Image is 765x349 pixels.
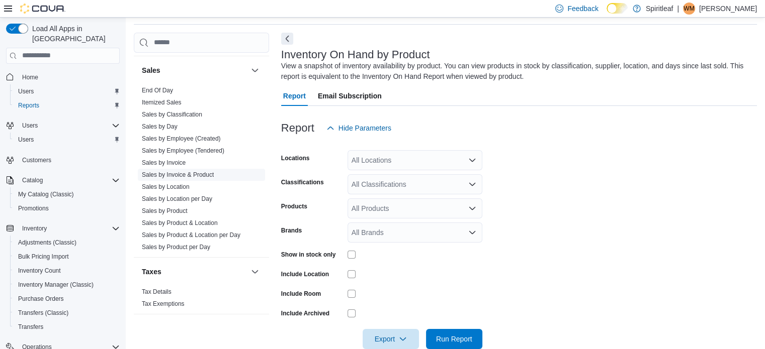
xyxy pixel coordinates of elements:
[14,188,78,200] a: My Catalog (Classic)
[142,207,188,215] span: Sales by Product
[142,171,214,178] a: Sales by Invoice & Product
[18,174,120,186] span: Catalog
[14,237,120,249] span: Adjustments (Classic)
[142,231,240,239] span: Sales by Product & Location per Day
[10,98,124,112] button: Reports
[646,3,673,15] p: Spiritleaf
[281,122,314,134] h3: Report
[14,279,98,291] a: Inventory Manager (Classic)
[249,64,261,76] button: Sales
[142,147,224,154] a: Sales by Employee (Tendered)
[14,202,53,214] a: Promotions
[369,329,413,349] span: Export
[20,4,65,14] img: Cova
[18,71,120,83] span: Home
[281,251,336,259] label: Show in stock only
[468,204,476,212] button: Open list of options
[142,159,186,167] span: Sales by Invoice
[10,320,124,334] button: Transfers
[14,279,120,291] span: Inventory Manager (Classic)
[18,204,49,212] span: Promotions
[18,281,94,289] span: Inventory Manager (Classic)
[142,207,188,214] a: Sales by Product
[10,278,124,292] button: Inventory Manager (Classic)
[468,180,476,188] button: Open list of options
[142,243,210,251] span: Sales by Product per Day
[2,70,124,84] button: Home
[338,123,391,133] span: Hide Parameters
[10,133,124,147] button: Users
[281,226,302,235] label: Brands
[134,84,269,257] div: Sales
[142,87,173,94] a: End Of Day
[142,219,218,227] span: Sales by Product & Location
[142,123,178,130] a: Sales by Day
[2,119,124,133] button: Users
[283,86,306,106] span: Report
[281,270,329,278] label: Include Location
[142,135,221,142] a: Sales by Employee (Created)
[18,174,47,186] button: Catalog
[22,156,51,164] span: Customers
[142,86,173,94] span: End Of Day
[14,251,73,263] a: Bulk Pricing Import
[677,3,679,15] p: |
[2,173,124,187] button: Catalog
[142,147,224,155] span: Sales by Employee (Tendered)
[142,65,160,75] h3: Sales
[249,266,261,278] button: Taxes
[18,222,51,235] button: Inventory
[18,239,76,247] span: Adjustments (Classic)
[142,231,240,239] a: Sales by Product & Location per Day
[318,86,382,106] span: Email Subscription
[142,98,182,106] span: Itemized Sales
[142,123,178,131] span: Sales by Day
[281,61,752,82] div: View a snapshot of inventory availability by product. You can view products in stock by classific...
[142,300,185,308] span: Tax Exemptions
[22,176,43,184] span: Catalog
[14,237,80,249] a: Adjustments (Classic)
[18,101,39,109] span: Reports
[18,295,64,303] span: Purchase Orders
[436,334,472,344] span: Run Report
[363,329,419,349] button: Export
[2,153,124,167] button: Customers
[10,84,124,98] button: Users
[18,323,43,331] span: Transfers
[142,111,202,118] a: Sales by Classification
[10,292,124,306] button: Purchase Orders
[567,4,598,14] span: Feedback
[142,159,186,166] a: Sales by Invoice
[281,33,293,45] button: Next
[10,236,124,250] button: Adjustments (Classic)
[426,329,482,349] button: Run Report
[10,306,124,320] button: Transfers (Classic)
[281,178,324,186] label: Classifications
[142,183,190,190] a: Sales by Location
[14,85,120,97] span: Users
[14,202,120,214] span: Promotions
[142,135,221,143] span: Sales by Employee (Created)
[22,224,47,232] span: Inventory
[10,264,124,278] button: Inventory Count
[18,309,68,317] span: Transfers (Classic)
[10,201,124,215] button: Promotions
[14,99,120,111] span: Reports
[142,288,172,295] a: Tax Details
[142,267,247,277] button: Taxes
[683,3,695,15] div: Wanda M
[10,250,124,264] button: Bulk Pricing Import
[18,190,74,198] span: My Catalog (Classic)
[22,122,38,130] span: Users
[18,253,69,261] span: Bulk Pricing Import
[322,118,395,138] button: Hide Parameters
[14,265,120,277] span: Inventory Count
[14,134,38,146] a: Users
[14,251,120,263] span: Bulk Pricing Import
[18,154,120,166] span: Customers
[468,228,476,237] button: Open list of options
[281,202,307,210] label: Products
[142,110,202,119] span: Sales by Classification
[18,222,120,235] span: Inventory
